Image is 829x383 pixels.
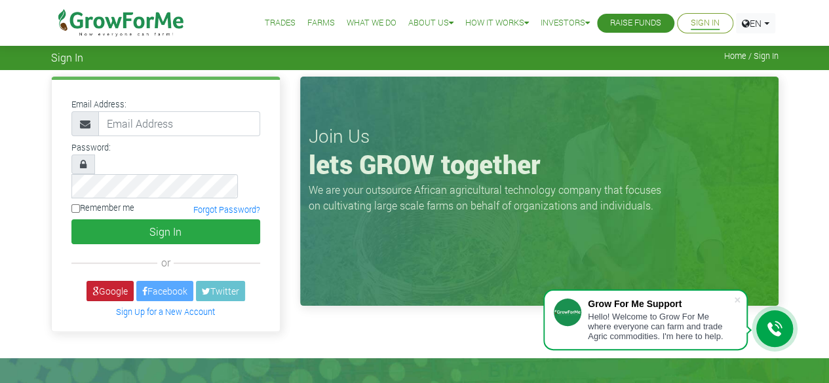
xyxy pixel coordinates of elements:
[309,182,669,213] p: We are your outsource African agricultural technology company that focuses on cultivating large s...
[588,312,733,341] div: Hello! Welcome to Grow For Me where everyone can farm and trade Agric commodities. I'm here to help.
[307,16,335,30] a: Farms
[724,51,779,61] span: Home / Sign In
[408,16,453,30] a: About Us
[71,255,260,270] div: or
[347,16,396,30] a: What We Do
[71,219,260,244] button: Sign In
[87,281,134,301] a: Google
[98,111,260,136] input: Email Address
[116,306,215,317] a: Sign Up for a New Account
[309,149,770,180] h1: lets GROW together
[465,16,529,30] a: How it Works
[193,205,260,215] a: Forgot Password?
[691,16,720,30] a: Sign In
[71,141,111,154] label: Password:
[71,204,80,213] input: Remember me
[736,13,775,33] a: EN
[541,16,590,30] a: Investors
[309,125,770,147] h3: Join Us
[588,299,733,309] div: Grow For Me Support
[265,16,296,30] a: Trades
[71,98,126,111] label: Email Address:
[51,51,83,64] span: Sign In
[610,16,661,30] a: Raise Funds
[71,202,134,214] label: Remember me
